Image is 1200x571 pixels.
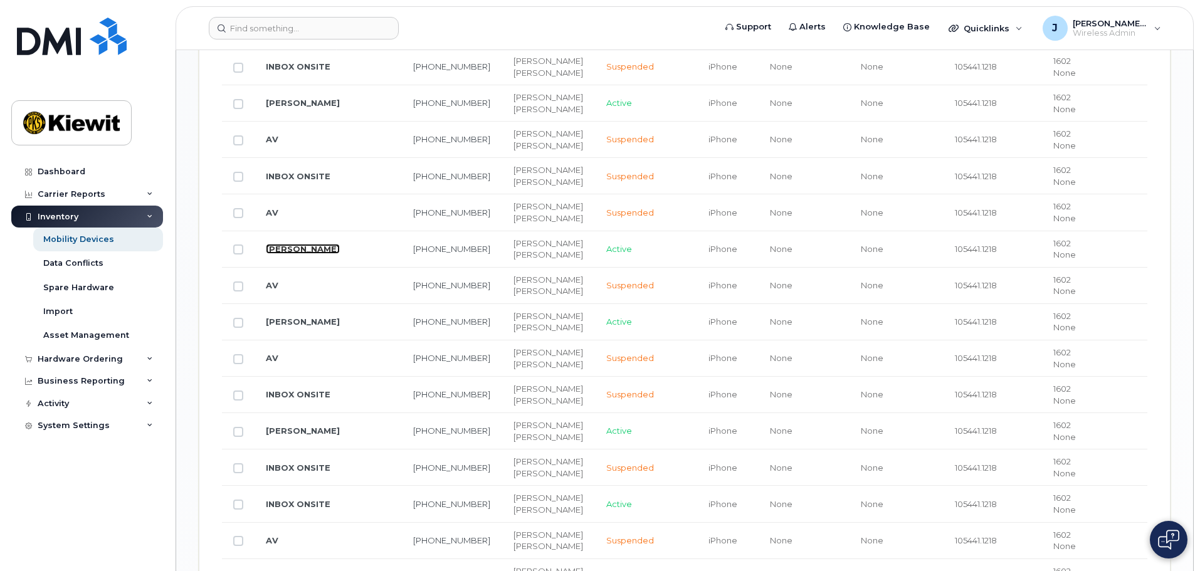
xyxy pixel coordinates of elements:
[1053,505,1076,515] span: None
[413,98,490,108] a: [PHONE_NUMBER]
[955,244,997,254] span: 105441.1218
[513,419,584,431] div: [PERSON_NAME]
[1053,275,1071,285] span: 1602
[606,171,654,181] span: Suspended
[1052,21,1058,36] span: J
[513,201,584,212] div: [PERSON_NAME]
[513,164,584,176] div: [PERSON_NAME]
[708,463,737,473] span: iPhone
[1053,56,1071,66] span: 1602
[513,140,584,152] div: [PERSON_NAME]
[770,207,792,217] span: None
[1053,165,1071,175] span: 1602
[861,207,883,217] span: None
[1053,68,1076,78] span: None
[1053,213,1076,223] span: None
[513,431,584,443] div: [PERSON_NAME]
[955,207,997,217] span: 105441.1218
[1053,396,1076,406] span: None
[413,535,490,545] a: [PHONE_NUMBER]
[1053,286,1076,296] span: None
[413,389,490,399] a: [PHONE_NUMBER]
[1073,28,1148,38] span: Wireless Admin
[1053,541,1076,551] span: None
[964,23,1009,33] span: Quicklinks
[955,280,997,290] span: 105441.1218
[1053,177,1076,187] span: None
[955,134,997,144] span: 105441.1218
[606,317,632,327] span: Active
[861,317,883,327] span: None
[513,212,584,224] div: [PERSON_NAME]
[861,463,883,473] span: None
[266,535,278,545] a: AV
[1053,92,1071,102] span: 1602
[955,171,997,181] span: 105441.1218
[266,207,278,217] a: AV
[708,499,737,509] span: iPhone
[1053,311,1071,321] span: 1602
[1053,249,1076,259] span: None
[1073,18,1148,28] span: [PERSON_NAME].[PERSON_NAME]
[266,244,340,254] a: [PERSON_NAME]
[606,244,632,254] span: Active
[1053,432,1076,442] span: None
[1053,201,1071,211] span: 1602
[955,426,997,436] span: 105441.1218
[1034,16,1170,41] div: Jamison.Goldapp
[861,134,883,144] span: None
[513,310,584,322] div: [PERSON_NAME]
[1053,456,1071,466] span: 1602
[834,14,939,39] a: Knowledge Base
[606,499,632,509] span: Active
[770,317,792,327] span: None
[940,16,1031,41] div: Quicklinks
[780,14,834,39] a: Alerts
[770,426,792,436] span: None
[708,426,737,436] span: iPhone
[770,389,792,399] span: None
[513,468,584,479] div: [PERSON_NAME]
[955,98,997,108] span: 105441.1218
[606,535,654,545] span: Suspended
[606,353,654,363] span: Suspended
[266,98,340,108] a: [PERSON_NAME]
[513,347,584,359] div: [PERSON_NAME]
[266,353,278,363] a: AV
[955,499,997,509] span: 105441.1218
[513,103,584,115] div: [PERSON_NAME]
[513,456,584,468] div: [PERSON_NAME]
[266,463,330,473] a: INBOX ONSITE
[413,463,490,473] a: [PHONE_NUMBER]
[854,21,930,33] span: Knowledge Base
[513,529,584,541] div: [PERSON_NAME]
[861,244,883,254] span: None
[1053,384,1071,394] span: 1602
[770,353,792,363] span: None
[1053,128,1071,139] span: 1602
[513,395,584,407] div: [PERSON_NAME]
[955,389,997,399] span: 105441.1218
[770,244,792,254] span: None
[708,134,737,144] span: iPhone
[513,383,584,395] div: [PERSON_NAME]
[513,504,584,516] div: [PERSON_NAME]
[955,535,997,545] span: 105441.1218
[413,171,490,181] a: [PHONE_NUMBER]
[708,389,737,399] span: iPhone
[413,280,490,290] a: [PHONE_NUMBER]
[708,280,737,290] span: iPhone
[955,317,997,327] span: 105441.1218
[513,492,584,504] div: [PERSON_NAME]
[1053,238,1071,248] span: 1602
[770,98,792,108] span: None
[717,14,780,39] a: Support
[266,134,278,144] a: AV
[513,128,584,140] div: [PERSON_NAME]
[1053,359,1076,369] span: None
[708,317,737,327] span: iPhone
[413,244,490,254] a: [PHONE_NUMBER]
[861,499,883,509] span: None
[736,21,771,33] span: Support
[413,426,490,436] a: [PHONE_NUMBER]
